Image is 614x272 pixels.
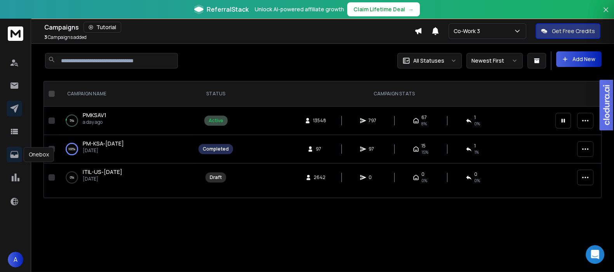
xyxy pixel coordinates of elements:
span: 2642 [314,174,325,181]
td: 5%PMKSAV1a day ago [58,107,194,135]
span: → [408,5,414,13]
p: 100 % [68,145,75,153]
span: 0% [474,177,480,184]
span: 797 [369,118,376,124]
th: CAMPAIGN STATS [238,81,551,107]
p: 5 % [70,117,74,125]
span: 1 % [474,149,479,155]
button: Get Free Credits [536,23,600,39]
div: Draft [210,174,222,181]
span: 0 [369,174,376,181]
span: 15 [421,143,426,149]
span: ITIL-US-[DATE] [83,168,122,175]
div: Open Intercom Messenger [586,245,604,264]
span: ReferralStack [207,5,249,14]
p: Get Free Credits [552,27,595,35]
p: a day ago [83,119,106,125]
span: 0 [421,171,424,177]
button: Newest First [466,53,523,68]
button: Claim Lifetime Deal→ [347,2,420,16]
span: 13548 [313,118,326,124]
span: 0% [421,177,427,184]
td: 100%PM-KSA-[DATE][DATE] [58,135,194,163]
span: 0 % [474,121,480,127]
button: Close banner [601,5,611,23]
a: PMKSAV1 [83,111,106,119]
div: Completed [203,146,229,152]
span: 3 [44,34,47,40]
span: 97 [316,146,324,152]
div: Onebox [24,147,54,162]
span: 8 % [421,121,427,127]
span: 67 [421,114,427,121]
p: [DATE] [83,147,124,154]
p: All Statuses [413,57,444,65]
a: PM-KSA-[DATE] [83,140,124,147]
p: Campaigns added [44,34,87,40]
a: ITIL-US-[DATE] [83,168,122,176]
th: STATUS [194,81,238,107]
span: PMKSAV1 [83,111,106,119]
div: Campaigns [44,22,414,33]
td: 0%ITIL-US-[DATE][DATE] [58,163,194,192]
p: [DATE] [83,176,122,182]
span: 97 [369,146,376,152]
p: 0 % [70,174,74,181]
span: 1 [474,114,476,121]
button: Add New [556,51,602,67]
span: 1 [474,143,476,149]
p: Co-Work 3 [454,27,483,35]
button: A [8,252,23,267]
span: 0 [474,171,477,177]
button: Tutorial [83,22,121,33]
div: Active [209,118,223,124]
p: Unlock AI-powered affiliate growth [255,5,344,13]
th: CAMPAIGN NAME [58,81,194,107]
span: 15 % [421,149,428,155]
